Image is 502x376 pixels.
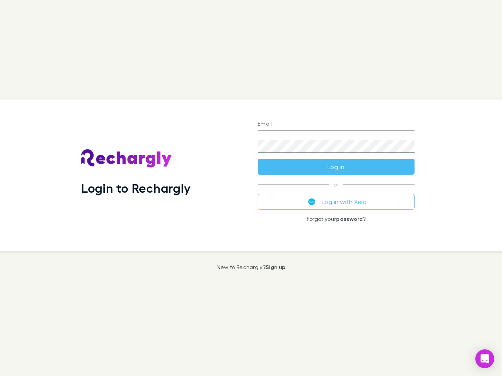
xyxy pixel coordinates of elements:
button: Log in [258,159,415,175]
button: Log in with Xero [258,194,415,210]
a: Sign up [266,264,286,270]
div: Open Intercom Messenger [475,349,494,368]
h1: Login to Rechargly [81,181,191,195]
img: Xero's logo [308,198,315,205]
p: Forgot your ? [258,216,415,222]
p: New to Rechargly? [216,264,286,270]
a: password [336,215,363,222]
span: or [258,184,415,184]
img: Rechargly's Logo [81,149,172,168]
